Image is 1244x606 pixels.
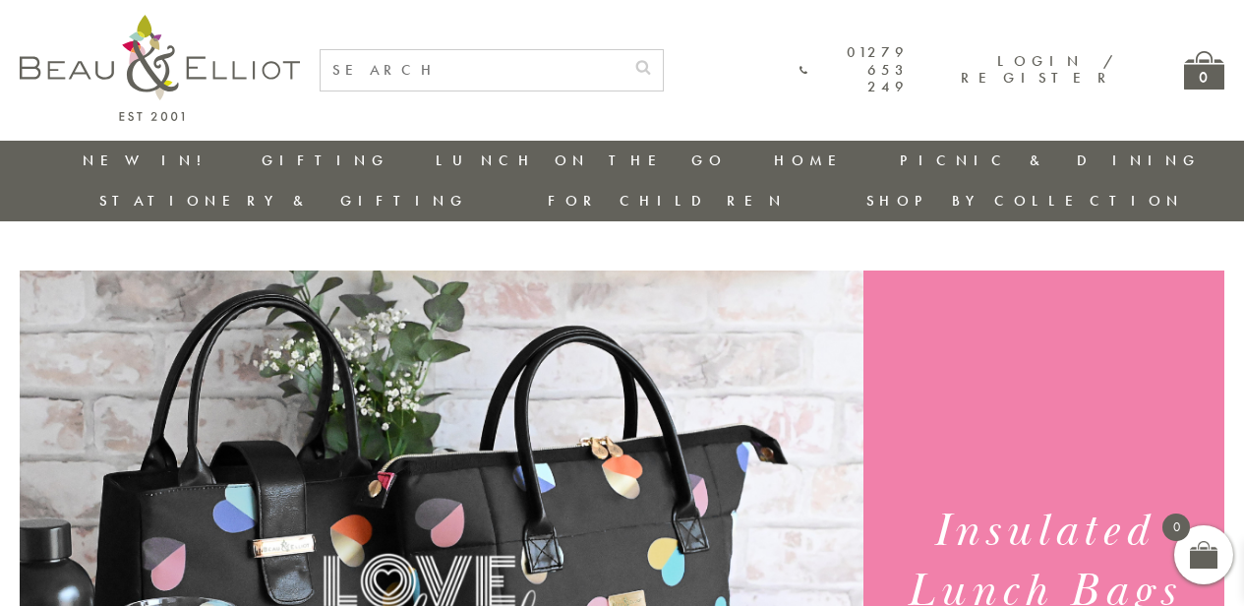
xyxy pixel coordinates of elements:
a: Stationery & Gifting [99,191,468,211]
a: 01279 653 249 [800,44,909,95]
a: 0 [1184,51,1224,90]
span: 0 [1162,514,1190,541]
a: Shop by collection [866,191,1184,211]
a: Login / Register [961,51,1115,88]
a: Picnic & Dining [900,151,1201,170]
a: Lunch On The Go [436,151,727,170]
input: SEARCH [321,50,623,91]
a: For Children [548,191,787,211]
a: New in! [83,151,214,170]
a: Gifting [262,151,389,170]
a: Home [774,151,853,170]
img: logo [20,15,300,121]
